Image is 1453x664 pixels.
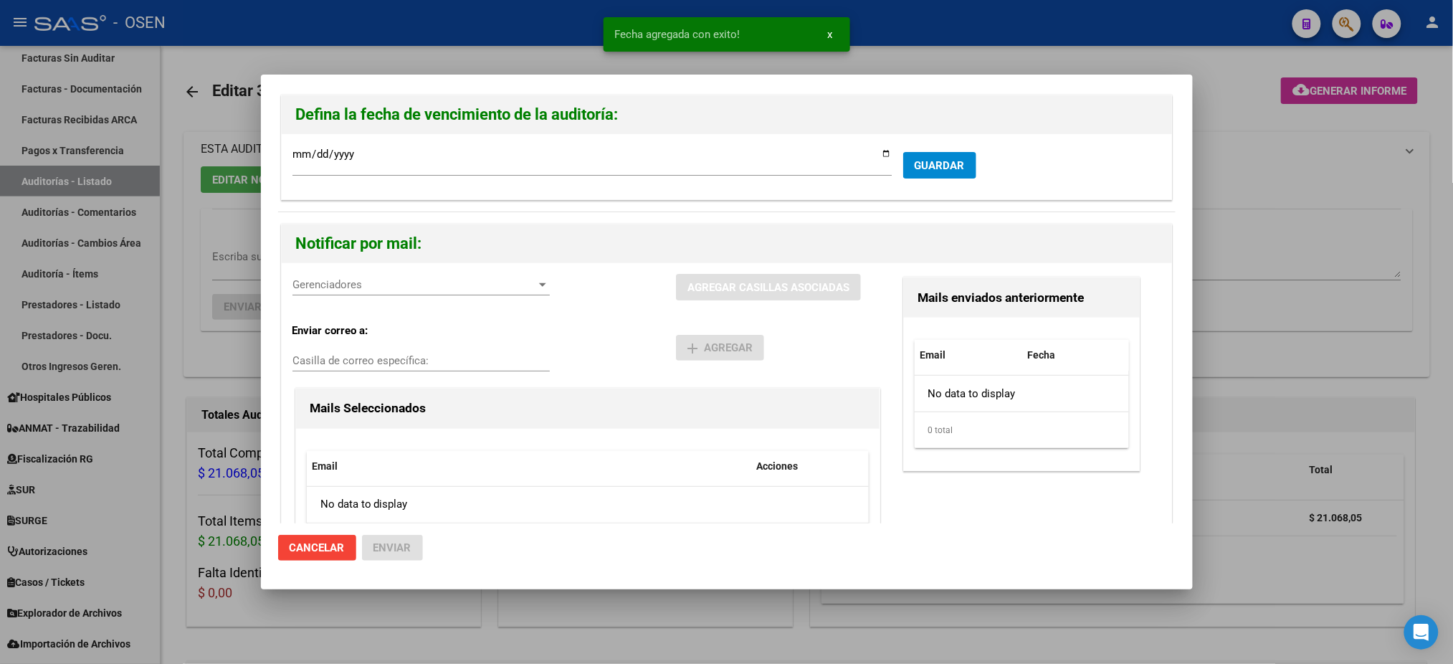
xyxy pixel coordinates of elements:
[684,340,701,357] mat-icon: add
[915,340,1022,371] datatable-header-cell: Email
[915,412,1129,448] div: 0 total
[903,152,976,179] button: GUARDAR
[307,451,751,482] datatable-header-cell: Email
[915,159,965,172] span: GUARDAR
[296,230,1158,257] h2: Notificar por mail:
[307,523,869,559] div: 0 total
[1404,615,1439,650] div: Open Intercom Messenger
[676,335,764,361] button: Agregar
[757,460,799,472] span: Acciones
[292,278,537,291] span: Gerenciadores
[751,451,859,482] datatable-header-cell: Acciones
[828,28,833,41] span: x
[915,376,1129,412] div: No data to display
[313,460,338,472] span: Email
[292,323,404,339] p: Enviar correo a:
[687,281,849,294] span: AGREGAR CASILLAS ASOCIADAS
[310,399,865,417] h3: Mails Seleccionados
[373,541,411,554] span: Enviar
[918,288,1125,307] h3: Mails enviados anteriormente
[307,487,869,523] div: No data to display
[687,341,753,354] span: Agregar
[290,541,345,554] span: Cancelar
[278,535,356,561] button: Cancelar
[676,274,861,300] button: AGREGAR CASILLAS ASOCIADAS
[362,535,423,561] button: Enviar
[296,101,1158,128] h2: Defina la fecha de vencimiento de la auditoría:
[816,22,844,47] button: x
[920,349,946,361] span: Email
[615,27,740,42] span: Fecha agregada con exito!
[1028,349,1056,361] span: Fecha
[1022,340,1130,371] datatable-header-cell: Fecha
